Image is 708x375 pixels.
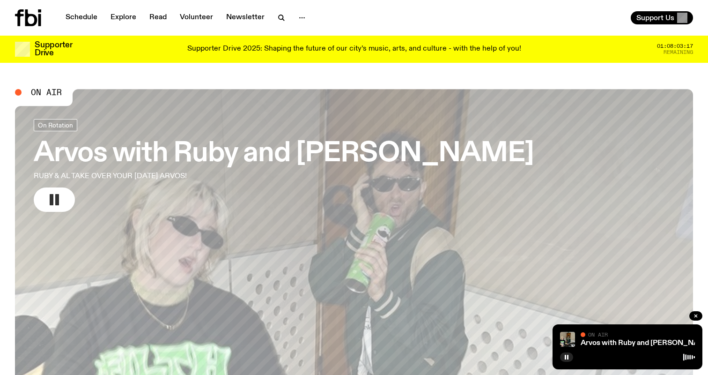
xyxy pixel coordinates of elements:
[144,11,172,24] a: Read
[34,171,273,182] p: RUBY & AL TAKE OVER YOUR [DATE] ARVOS!
[34,141,534,167] h3: Arvos with Ruby and [PERSON_NAME]
[34,119,534,212] a: Arvos with Ruby and [PERSON_NAME]RUBY & AL TAKE OVER YOUR [DATE] ARVOS!
[221,11,270,24] a: Newsletter
[34,119,77,131] a: On Rotation
[174,11,219,24] a: Volunteer
[636,14,674,22] span: Support Us
[31,88,62,97] span: On Air
[35,41,72,57] h3: Supporter Drive
[588,331,608,337] span: On Air
[105,11,142,24] a: Explore
[657,44,693,49] span: 01:08:03:17
[664,50,693,55] span: Remaining
[187,45,521,53] p: Supporter Drive 2025: Shaping the future of our city’s music, arts, and culture - with the help o...
[60,11,103,24] a: Schedule
[560,332,575,347] img: Ruby wears a Collarbones t shirt and pretends to play the DJ decks, Al sings into a pringles can....
[631,11,693,24] button: Support Us
[38,121,73,128] span: On Rotation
